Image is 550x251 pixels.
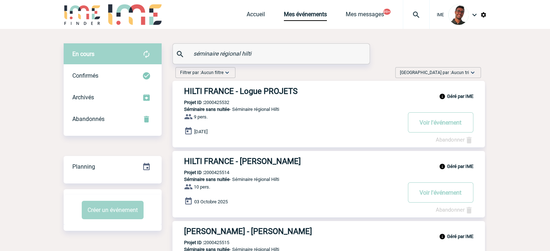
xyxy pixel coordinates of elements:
span: IME [437,12,444,17]
span: [DATE] [194,129,208,134]
img: info_black_24dp.svg [439,93,445,100]
button: Voir l'événement [408,182,473,203]
img: info_black_24dp.svg [439,233,445,240]
b: Projet ID : [184,170,204,175]
img: baseline_expand_more_white_24dp-b.png [223,69,231,76]
div: Retrouvez ici tous les événements que vous avez décidé d'archiver [64,87,162,108]
a: Planning [64,156,162,177]
a: Mes messages [346,11,384,21]
span: En cours [72,51,94,57]
span: Abandonnés [72,116,105,122]
a: Accueil [247,11,265,21]
span: 03 Octobre 2025 [194,199,228,204]
div: Retrouvez ici tous vos événements organisés par date et état d'avancement [64,156,162,178]
h3: HILTI FRANCE - Logue PROJETS [184,87,401,96]
span: Aucun tri [451,70,469,75]
a: Mes événements [284,11,327,21]
span: Séminaire sans nuitée [184,107,230,112]
p: - Séminaire régional Hilti [172,177,401,182]
img: IME-Finder [64,4,101,25]
span: Archivés [72,94,94,101]
p: 2000425532 [172,100,229,105]
img: info_black_24dp.svg [439,163,445,170]
button: Créer un événement [82,201,144,219]
span: [GEOGRAPHIC_DATA] par : [400,69,469,76]
a: Abandonner [436,207,473,213]
b: Projet ID : [184,240,204,245]
button: 99+ [383,9,391,15]
span: Confirmés [72,72,98,79]
span: Aucun filtre [201,70,223,75]
img: baseline_expand_more_white_24dp-b.png [469,69,476,76]
a: HILTI FRANCE - Logue PROJETS [172,87,485,96]
div: Retrouvez ici tous vos événements annulés [64,108,162,130]
b: Géré par IME [447,94,473,99]
p: 2000425514 [172,170,229,175]
a: Abandonner [436,137,473,143]
b: Géré par IME [447,164,473,169]
div: Retrouvez ici tous vos évènements avant confirmation [64,43,162,65]
b: Projet ID : [184,100,204,105]
span: 9 pers. [194,114,208,120]
p: 2000425515 [172,240,229,245]
span: Planning [72,163,95,170]
h3: HILTI FRANCE - [PERSON_NAME] [184,157,401,166]
a: HILTI FRANCE - [PERSON_NAME] [172,157,485,166]
p: - Séminaire régional Hilti [172,107,401,112]
h3: [PERSON_NAME] - [PERSON_NAME] [184,227,401,236]
span: Filtrer par : [180,69,223,76]
span: Séminaire sans nuitée [184,177,230,182]
a: [PERSON_NAME] - [PERSON_NAME] [172,227,485,236]
img: 124970-0.jpg [448,5,469,25]
input: Rechercher un événement par son nom [192,48,353,59]
b: Géré par IME [447,234,473,239]
button: Voir l'événement [408,112,473,133]
span: 10 pers. [194,184,210,190]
